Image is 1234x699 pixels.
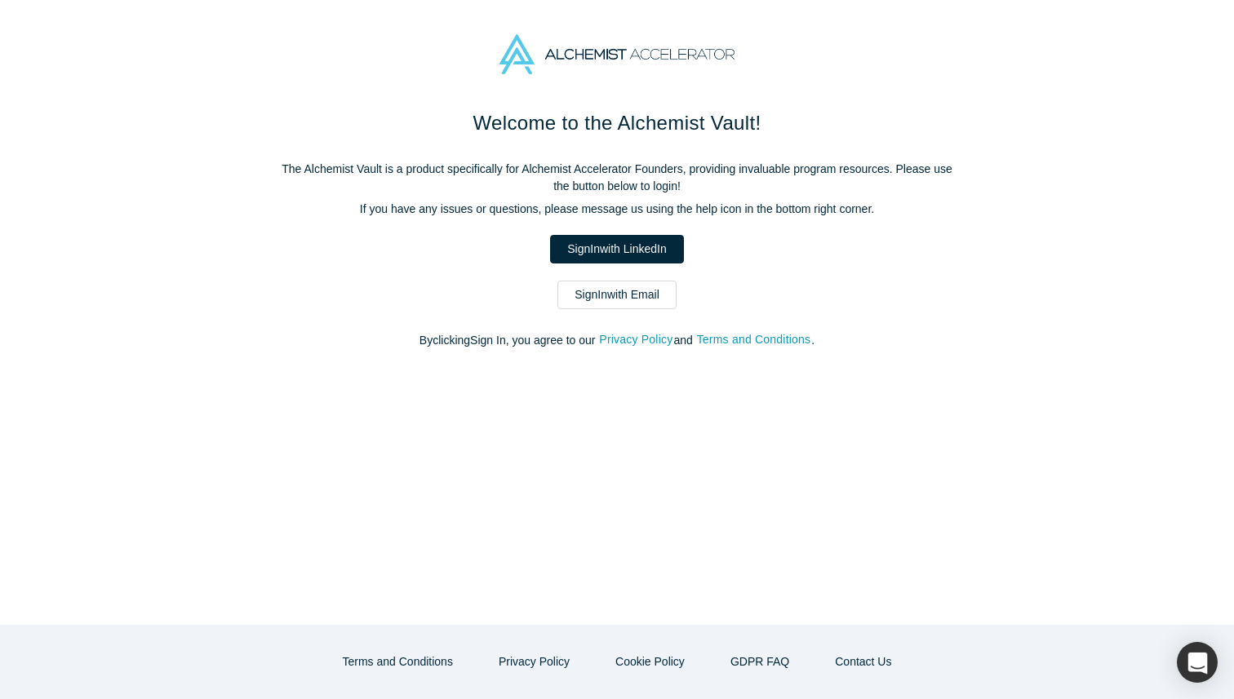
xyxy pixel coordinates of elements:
a: SignInwith LinkedIn [550,235,683,263]
button: Privacy Policy [598,330,673,349]
button: Terms and Conditions [326,648,470,676]
button: Cookie Policy [598,648,702,676]
h1: Welcome to the Alchemist Vault! [274,108,960,138]
img: Alchemist Accelerator Logo [499,34,735,74]
a: GDPR FAQ [713,648,806,676]
button: Contact Us [818,648,908,676]
p: If you have any issues or questions, please message us using the help icon in the bottom right co... [274,201,960,218]
button: Privacy Policy [482,648,587,676]
button: Terms and Conditions [696,330,812,349]
p: The Alchemist Vault is a product specifically for Alchemist Accelerator Founders, providing inval... [274,161,960,195]
a: SignInwith Email [557,281,677,309]
p: By clicking Sign In , you agree to our and . [274,332,960,349]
